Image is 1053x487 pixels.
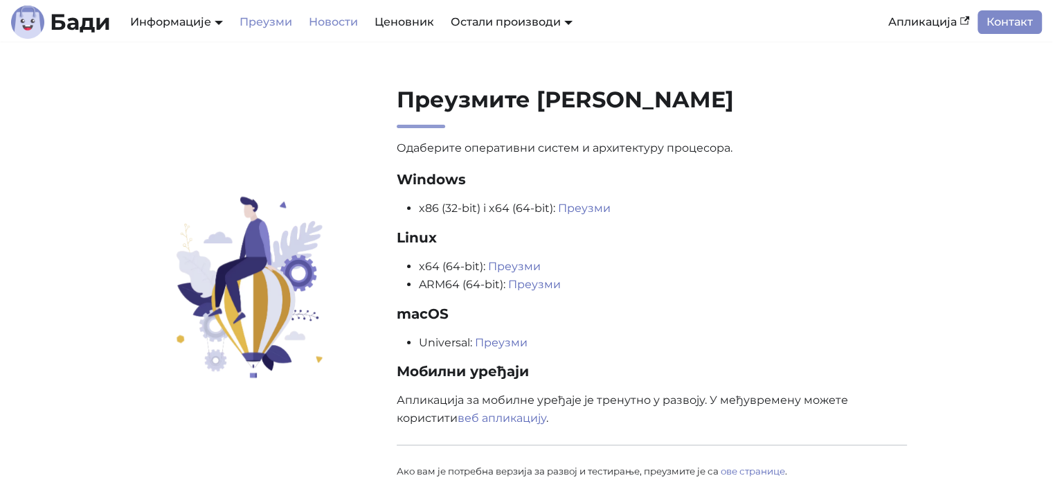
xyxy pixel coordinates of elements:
h3: Windows [397,171,908,188]
a: Остали производи [451,15,573,28]
a: веб апликацију [458,411,546,425]
a: Преузми [231,10,300,34]
li: x86 (32-bit) i x64 (64-bit): [419,200,908,218]
small: Ако вам је потребна верзија за развој и тестирање, преузмите је са . [397,466,787,477]
a: ЛогоБади [11,6,111,39]
a: Информације [130,15,223,28]
h3: macOS [397,306,908,323]
a: ове странице [721,466,785,477]
li: x64 (64-bit): [419,258,908,276]
p: Одаберите оперативни систем и архитектуру процесора. [397,139,908,157]
a: Новости [300,10,366,34]
img: Преузмите Бади [143,195,354,380]
a: Преузми [508,278,561,291]
img: Лого [11,6,44,39]
b: Бади [50,11,111,33]
a: Ценовник [366,10,442,34]
h3: Linux [397,229,908,247]
p: Апликација за мобилне уређаје је тренутно у развоју. У међувремену можете користити . [397,391,908,428]
li: Universal: [419,334,908,352]
h3: Мобилни уређаји [397,363,908,380]
a: Контакт [978,10,1042,34]
h2: Преузмите [PERSON_NAME] [397,86,908,128]
a: Преузми [488,260,541,273]
a: Апликација [880,10,978,34]
a: Преузми [475,336,528,349]
li: ARM64 (64-bit): [419,276,908,294]
a: Преузми [558,202,611,215]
